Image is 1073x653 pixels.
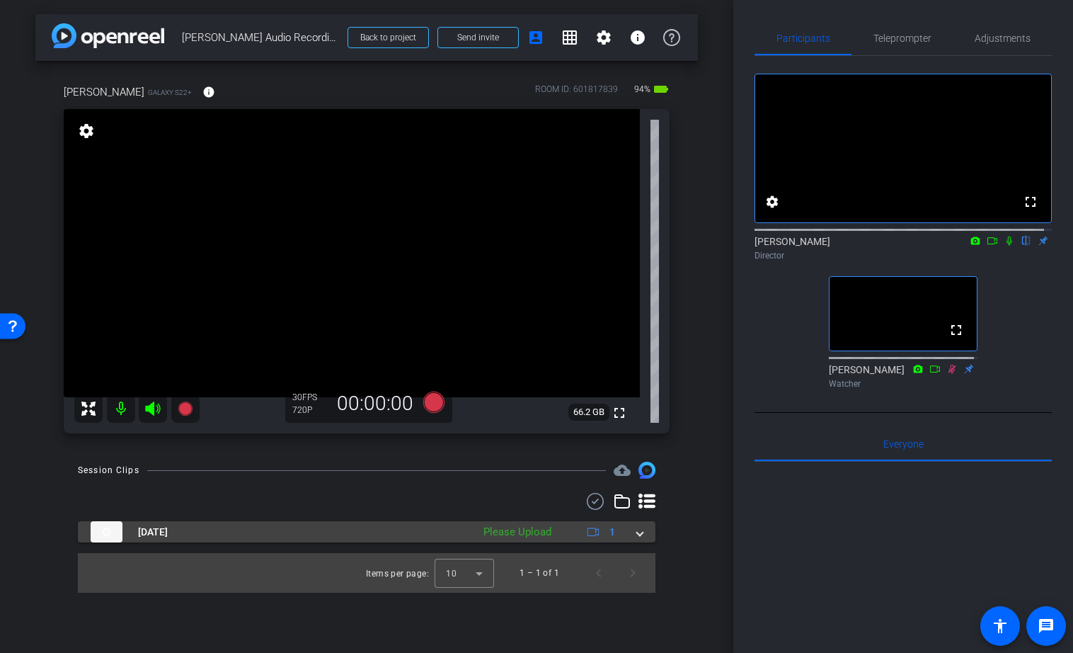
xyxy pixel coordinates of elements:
button: Back to project [348,27,429,48]
span: Teleprompter [873,33,931,43]
img: thumb-nail [91,521,122,543]
mat-icon: settings [764,193,781,210]
div: Session Clips [78,463,139,477]
span: Adjustments [975,33,1031,43]
mat-icon: fullscreen [1022,193,1039,210]
mat-icon: fullscreen [611,404,628,421]
span: Galaxy S22+ [148,87,192,98]
span: 94% [632,78,653,101]
mat-expansion-panel-header: thumb-nail[DATE]Please Upload1 [78,521,655,543]
div: Watcher [829,377,977,390]
div: Items per page: [366,567,429,581]
mat-icon: message [1038,618,1055,635]
span: Back to project [360,33,416,42]
button: Previous page [582,556,616,590]
mat-icon: settings [76,123,96,140]
div: Director [754,249,1052,262]
mat-icon: accessibility [992,618,1009,635]
span: Send invite [457,32,499,43]
span: 66.2 GB [568,404,609,421]
span: Participants [776,33,830,43]
mat-icon: account_box [527,29,544,46]
div: 00:00:00 [328,392,423,416]
div: Please Upload [476,524,558,540]
mat-icon: battery_std [653,81,670,98]
div: 30 [292,392,328,403]
img: Session clips [638,462,655,479]
div: 720P [292,404,328,416]
mat-icon: grid_on [561,29,578,46]
div: [PERSON_NAME] [829,363,977,390]
div: ROOM ID: 601817839 [535,83,618,103]
span: FPS [302,392,317,402]
mat-icon: info [202,86,215,98]
div: [PERSON_NAME] [754,234,1052,262]
span: [PERSON_NAME] Audio Recording [182,23,339,52]
span: Destinations for your clips [614,462,631,479]
button: Send invite [437,27,519,48]
div: 1 – 1 of 1 [520,566,559,580]
mat-icon: cloud_upload [614,462,631,479]
span: 1 [609,525,615,540]
span: [PERSON_NAME] [64,84,144,100]
mat-icon: info [629,29,646,46]
span: Everyone [883,439,924,449]
button: Next page [616,556,650,590]
mat-icon: fullscreen [948,322,965,339]
span: [DATE] [138,525,168,540]
img: app-logo [52,23,164,48]
mat-icon: settings [595,29,612,46]
mat-icon: flip [1018,234,1035,246]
